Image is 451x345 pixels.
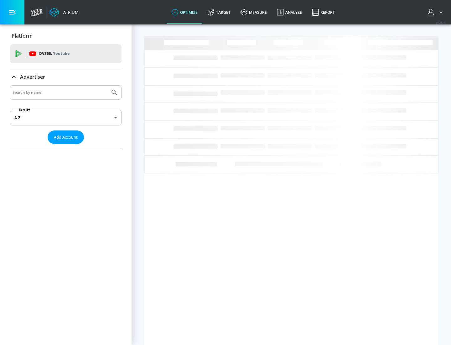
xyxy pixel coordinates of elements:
span: v 4.25.4 [436,21,445,24]
div: Advertiser [10,68,122,86]
nav: list of Advertiser [10,144,122,149]
a: Analyze [272,1,307,24]
p: Advertiser [20,73,45,80]
a: Target [203,1,236,24]
div: A-Z [10,110,122,125]
div: Platform [10,27,122,45]
a: optimize [167,1,203,24]
p: Platform [12,32,33,39]
div: Advertiser [10,85,122,149]
span: Add Account [54,134,78,141]
a: measure [236,1,272,24]
label: Sort By [18,108,31,112]
div: DV360: Youtube [10,44,122,63]
button: Add Account [48,130,84,144]
p: Youtube [53,50,70,57]
a: Report [307,1,340,24]
div: Atrium [61,9,79,15]
p: DV360: [39,50,70,57]
input: Search by name [13,88,107,97]
a: Atrium [49,8,79,17]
